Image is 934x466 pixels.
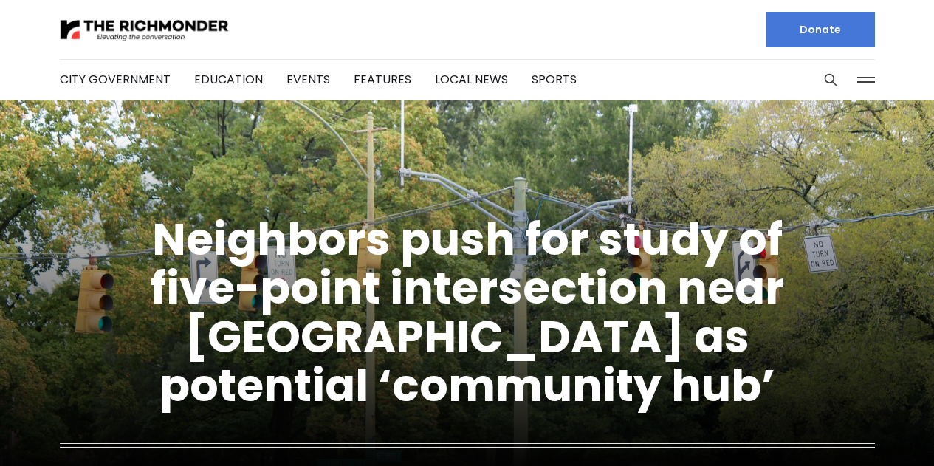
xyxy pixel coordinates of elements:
a: Local News [435,71,508,88]
a: City Government [60,71,171,88]
img: The Richmonder [60,17,230,43]
a: Features [354,71,411,88]
iframe: portal-trigger [809,394,934,466]
button: Search this site [820,69,842,91]
a: Neighbors push for study of five-point intersection near [GEOGRAPHIC_DATA] as potential ‘communit... [151,208,784,417]
a: Events [286,71,330,88]
a: Donate [766,12,875,47]
a: Education [194,71,263,88]
a: Sports [532,71,577,88]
